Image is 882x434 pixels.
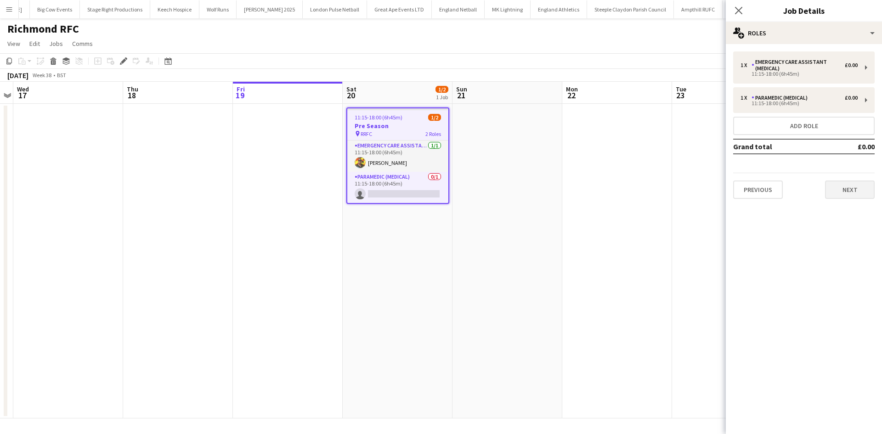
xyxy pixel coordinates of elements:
[125,90,138,101] span: 18
[741,62,752,68] div: 1 x
[7,22,79,36] h1: Richmond RFC
[435,86,448,93] span: 1/2
[7,39,20,48] span: View
[367,0,432,18] button: Great Ape Events LTD
[845,62,858,68] div: £0.00
[845,95,858,101] div: £0.00
[237,0,303,18] button: [PERSON_NAME] 2025
[346,107,449,204] app-job-card: 11:15-18:00 (6h45m)1/2Pre Season RRFC2 RolesEmergency Care Assistant (Medical)1/111:15-18:00 (6h4...
[531,0,587,18] button: England Athletics
[29,39,40,48] span: Edit
[825,180,875,199] button: Next
[726,5,882,17] h3: Job Details
[752,95,811,101] div: Paramedic (Medical)
[26,38,44,50] a: Edit
[741,95,752,101] div: 1 x
[30,0,80,18] button: Big Cow Events
[485,0,531,18] button: MK Lightning
[150,0,199,18] button: Keech Hospice
[235,90,245,101] span: 19
[68,38,96,50] a: Comms
[436,94,448,101] div: 1 Job
[733,180,783,199] button: Previous
[7,71,28,80] div: [DATE]
[565,90,578,101] span: 22
[587,0,674,18] button: Steeple Claydon Parish Council
[741,72,858,76] div: 11:15-18:00 (6h45m)
[80,0,150,18] button: Stage Right Productions
[733,117,875,135] button: Add role
[127,85,138,93] span: Thu
[45,38,67,50] a: Jobs
[674,0,723,18] button: Ampthill RUFC
[733,139,831,154] td: Grand total
[361,130,372,137] span: RRFC
[347,172,448,203] app-card-role: Paramedic (Medical)0/111:15-18:00 (6h45m)
[345,90,356,101] span: 20
[199,0,237,18] button: Wolf Runs
[455,90,467,101] span: 21
[16,90,29,101] span: 17
[726,22,882,44] div: Roles
[674,90,686,101] span: 23
[30,72,53,79] span: Week 38
[723,0,771,18] button: Woburn Sands
[49,39,63,48] span: Jobs
[456,85,467,93] span: Sun
[303,0,367,18] button: London Pulse Netball
[57,72,66,79] div: BST
[741,101,858,106] div: 11:15-18:00 (6h45m)
[17,85,29,93] span: Wed
[831,139,875,154] td: £0.00
[346,85,356,93] span: Sat
[432,0,485,18] button: England Netball
[566,85,578,93] span: Mon
[428,114,441,121] span: 1/2
[347,122,448,130] h3: Pre Season
[676,85,686,93] span: Tue
[347,141,448,172] app-card-role: Emergency Care Assistant (Medical)1/111:15-18:00 (6h45m)[PERSON_NAME]
[237,85,245,93] span: Fri
[72,39,93,48] span: Comms
[425,130,441,137] span: 2 Roles
[752,59,845,72] div: Emergency Care Assistant (Medical)
[355,114,402,121] span: 11:15-18:00 (6h45m)
[4,38,24,50] a: View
